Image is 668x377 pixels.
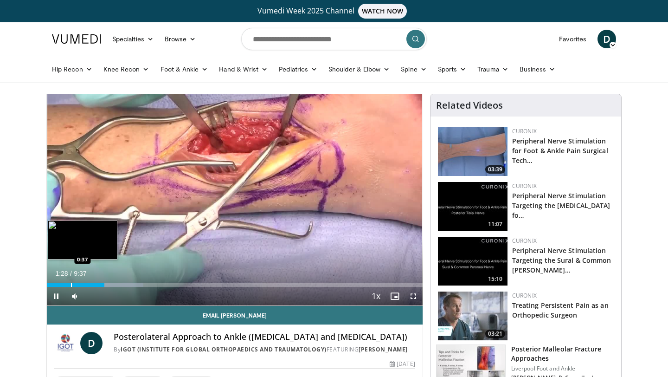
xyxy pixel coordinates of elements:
[438,292,507,340] img: 64c419ba-c006-462a-881d-058c6f32b76b.150x105_q85_crop-smart_upscale.jpg
[359,345,408,353] a: [PERSON_NAME]
[121,345,327,353] a: IGOT (Institute for Global Orthopaedics and Traumatology)
[438,292,507,340] a: 03:21
[390,360,415,368] div: [DATE]
[48,221,117,260] img: image.jpeg
[114,345,415,354] div: By FEATURING
[553,30,592,48] a: Favorites
[385,287,404,305] button: Enable picture-in-picture mode
[367,287,385,305] button: Playback Rate
[70,270,72,277] span: /
[213,60,273,78] a: Hand & Wrist
[47,306,423,325] a: Email [PERSON_NAME]
[241,28,427,50] input: Search topics, interventions
[438,237,507,286] img: f705c0c4-809c-4b75-8682-bad47336147d.150x105_q85_crop-smart_upscale.jpg
[65,287,84,305] button: Mute
[512,136,608,165] a: Peripheral Nerve Stimulation for Foot & Ankle Pain Surgical Tech…
[438,182,507,231] a: 11:07
[155,60,214,78] a: Foot & Ankle
[52,34,101,44] img: VuMedi Logo
[485,330,505,338] span: 03:21
[512,301,609,319] a: Treating Persistent Pain as an Orthopedic Surgeon
[432,60,472,78] a: Sports
[512,292,537,299] a: Curonix
[395,60,432,78] a: Spine
[512,191,610,220] a: Peripheral Nerve Stimulation Targeting the [MEDICAL_DATA] fo…
[438,182,507,231] img: 997914f1-2438-46d3-bb0a-766a8c5fd9ba.150x105_q85_crop-smart_upscale.jpg
[511,365,616,372] p: Liverpool Foot and Ankle
[47,283,423,287] div: Progress Bar
[273,60,323,78] a: Pediatrics
[438,237,507,286] a: 15:10
[107,30,159,48] a: Specialties
[47,287,65,305] button: Pause
[55,270,68,277] span: 1:28
[358,4,407,19] span: WATCH NOW
[512,182,537,190] a: Curonix
[404,287,423,305] button: Fullscreen
[472,60,514,78] a: Trauma
[485,165,505,174] span: 03:39
[597,30,616,48] a: D
[512,237,537,245] a: Curonix
[511,344,616,363] h3: Posterior Malleolar Fracture Approaches
[512,127,537,135] a: Curonix
[80,332,103,354] a: D
[98,60,155,78] a: Knee Recon
[514,60,561,78] a: Business
[323,60,395,78] a: Shoulder & Elbow
[46,60,98,78] a: Hip Recon
[47,94,423,306] video-js: Video Player
[485,275,505,283] span: 15:10
[74,270,86,277] span: 9:37
[436,100,503,111] h4: Related Videos
[53,4,615,19] a: Vumedi Week 2025 ChannelWATCH NOW
[512,246,611,274] a: Peripheral Nerve Stimulation Targeting the Sural & Common [PERSON_NAME]…
[438,127,507,176] a: 03:39
[438,127,507,176] img: 73042a39-faa0-4cce-aaf4-9dbc875de030.150x105_q85_crop-smart_upscale.jpg
[159,30,202,48] a: Browse
[54,332,77,354] img: IGOT (Institute for Global Orthopaedics and Traumatology)
[114,332,415,342] h4: Posterolateral Approach to Ankle ([MEDICAL_DATA] and [MEDICAL_DATA])
[485,220,505,228] span: 11:07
